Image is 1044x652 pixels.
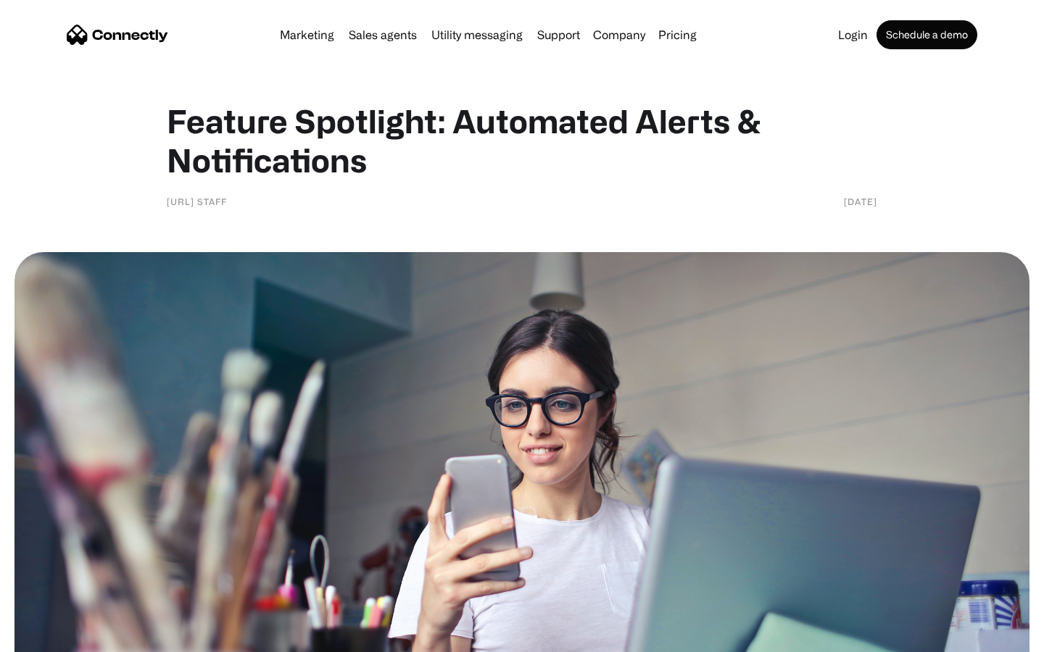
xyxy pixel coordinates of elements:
aside: Language selected: English [14,627,87,647]
div: [URL] staff [167,194,227,209]
a: Pricing [652,29,703,41]
a: Sales agents [343,29,423,41]
a: Login [832,29,874,41]
a: Utility messaging [426,29,529,41]
a: Support [531,29,586,41]
a: Marketing [274,29,340,41]
ul: Language list [29,627,87,647]
h1: Feature Spotlight: Automated Alerts & Notifications [167,101,877,180]
div: Company [593,25,645,45]
div: [DATE] [844,194,877,209]
a: Schedule a demo [877,20,977,49]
